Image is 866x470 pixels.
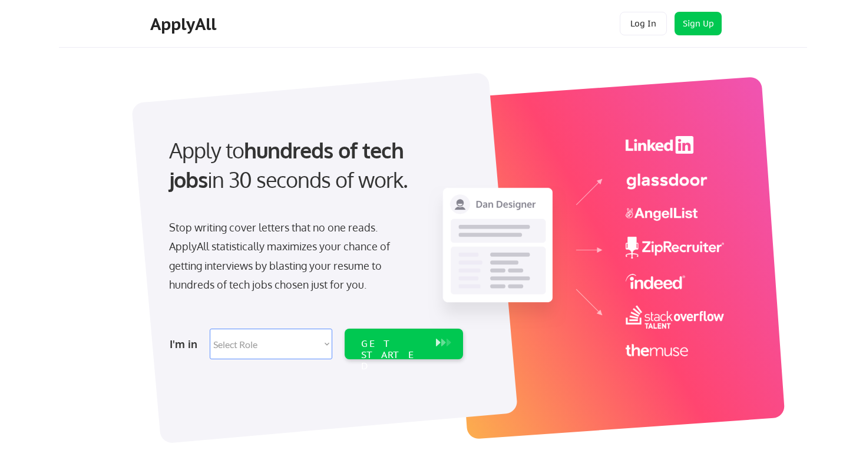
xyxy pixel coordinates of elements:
[675,12,722,35] button: Sign Up
[169,137,409,193] strong: hundreds of tech jobs
[361,338,424,372] div: GET STARTED
[170,335,203,353] div: I'm in
[620,12,667,35] button: Log In
[150,14,220,34] div: ApplyAll
[169,135,458,195] div: Apply to in 30 seconds of work.
[169,218,411,294] div: Stop writing cover letters that no one reads. ApplyAll statistically maximizes your chance of get...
